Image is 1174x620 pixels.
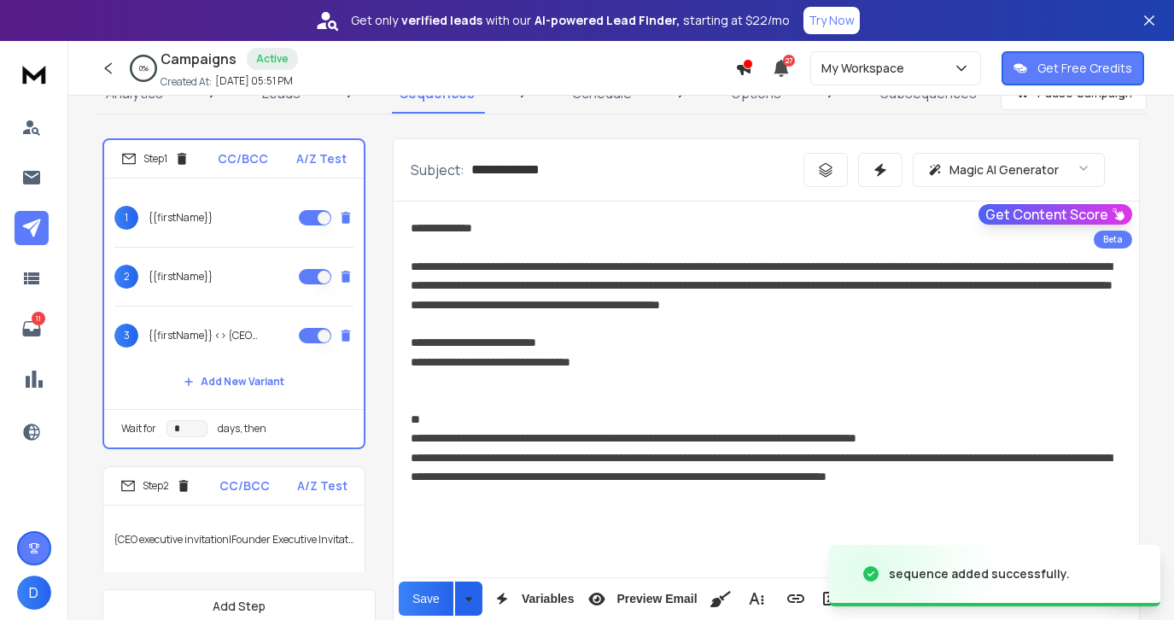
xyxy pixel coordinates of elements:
li: Step1CC/BCCA/Z Test1{{firstName}}2{{firstName}}3{{firstName}} <> {CEO Cohort Kickoff|Founder Coho... [102,138,365,449]
button: More Text [740,582,773,616]
span: 2 [114,265,138,289]
button: Insert Link (⌘K) [780,582,812,616]
p: My Workspace [821,60,911,77]
button: Add New Variant [170,564,298,598]
p: Magic AI Generator [949,161,1059,178]
div: Beta [1094,231,1132,249]
p: Get only with our starting at $22/mo [351,12,790,29]
p: 11 [32,312,45,325]
button: Magic AI Generator [913,153,1105,187]
div: Active [247,48,298,70]
p: 0 % [139,63,149,73]
p: Wait for [121,422,156,436]
p: {CEO executive invitation|Founder Executive Invitation|CEO executive invite|Founder Executive Inv... [114,516,354,564]
button: Clean HTML [704,582,737,616]
button: Variables [486,582,578,616]
p: Created At: [161,75,212,89]
p: A/Z Test [297,477,348,494]
button: Get Free Credits [1002,51,1144,85]
p: days, then [218,422,266,436]
button: Save [399,582,453,616]
p: {{firstName}} [149,270,213,284]
div: Step 1 [121,151,190,167]
p: {{firstName}} <> {CEO Cohort Kickoff|Founder Cohort Kickoff|CEO Cohort Invite|Founder Cohort Invite} [149,329,258,342]
strong: AI-powered Lead Finder, [534,12,680,29]
span: Preview Email [613,592,700,606]
span: 3 [114,324,138,348]
div: Step 2 [120,478,191,494]
button: Add New Variant [170,365,298,399]
img: logo [17,58,51,90]
p: Subject: [411,160,464,180]
span: Variables [518,592,578,606]
li: Step2CC/BCCA/Z Test{CEO executive invitation|Founder Executive Invitation|CEO executive invite|Fo... [102,466,365,609]
p: {{firstName}} [149,211,213,225]
p: [DATE] 05:51 PM [215,74,293,88]
a: 11 [15,312,49,346]
span: 27 [783,55,795,67]
button: Get Content Score [978,204,1132,225]
p: Get Free Credits [1037,60,1132,77]
p: A/Z Test [296,150,347,167]
h1: Campaigns [161,49,237,69]
button: D [17,576,51,610]
div: sequence added successfully. [889,565,1070,582]
p: CC/BCC [218,150,268,167]
span: 1 [114,206,138,230]
strong: verified leads [401,12,482,29]
button: Preview Email [581,582,700,616]
p: Try Now [809,12,855,29]
p: CC/BCC [219,477,270,494]
button: Try Now [803,7,860,34]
